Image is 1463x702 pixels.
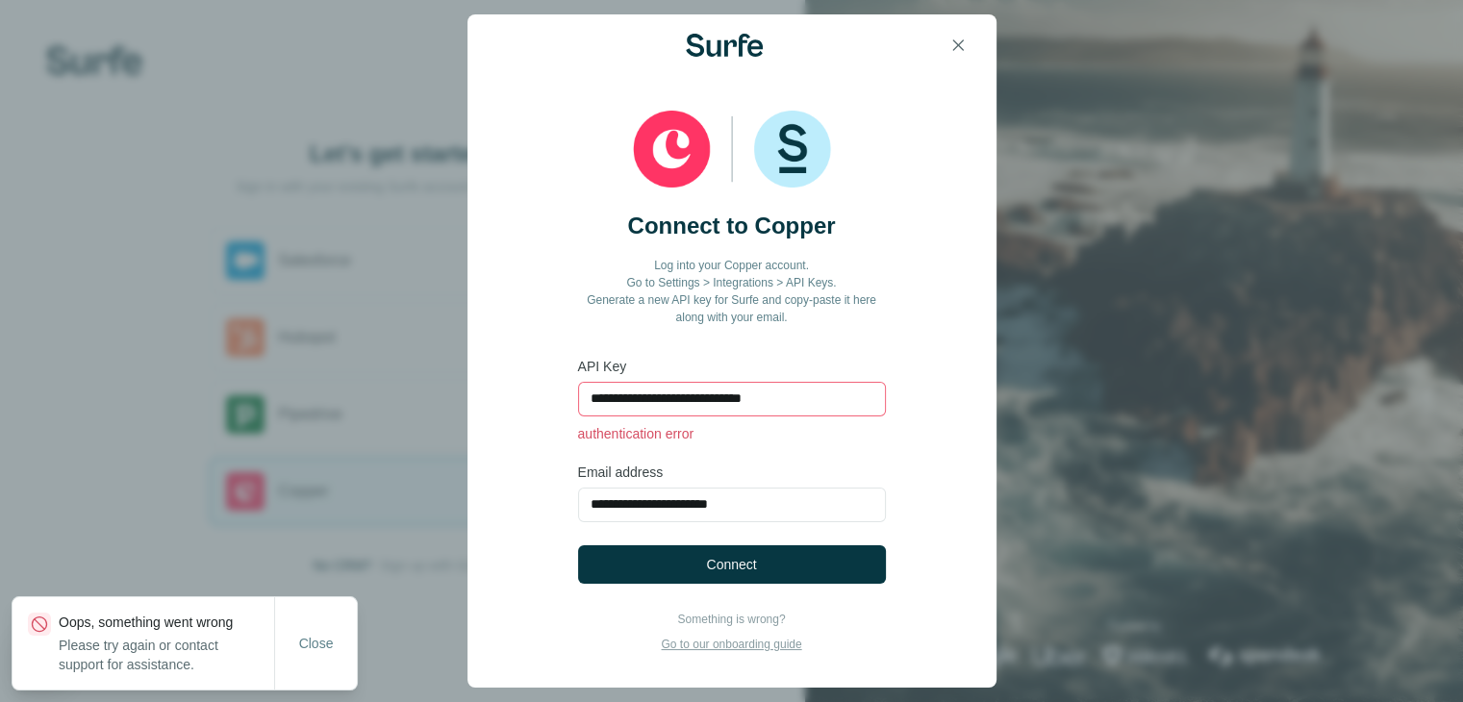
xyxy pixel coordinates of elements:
[59,613,274,632] p: Oops, something went wrong
[661,611,801,628] p: Something is wrong?
[578,357,886,376] label: API Key
[59,636,274,674] p: Please try again or contact support for assistance.
[299,634,334,653] span: Close
[661,636,801,653] p: Go to our onboarding guide
[578,545,886,584] button: Connect
[578,463,886,482] label: Email address
[578,257,886,326] p: Log into your Copper account. Go to Settings > Integrations > API Keys. Generate a new API key fo...
[633,111,831,188] img: Copper and Surfe logos
[286,626,347,661] button: Close
[578,424,886,443] p: authentication error
[686,34,763,57] img: Surfe Logo
[706,555,756,574] span: Connect
[628,211,836,241] h2: Connect to Copper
